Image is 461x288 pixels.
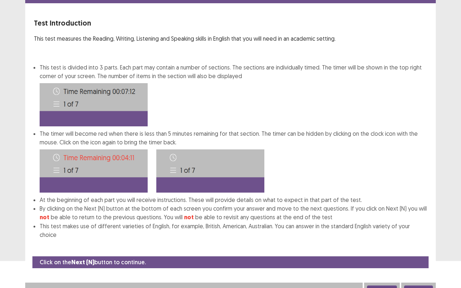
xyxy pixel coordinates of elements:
[40,63,427,126] li: This test is divided into 3 parts. Each part may contain a number of sections. The sections are i...
[156,149,264,193] img: Time-image
[184,213,194,221] strong: not
[40,222,427,239] li: This test makes use of different varieties of English, for example, British, American, Australian...
[71,258,94,266] strong: Next (N)
[40,195,427,204] li: At the beginning of each part you will receive instructions. These will provide details on what t...
[40,149,148,193] img: Time-image
[34,18,427,28] p: Test Introduction
[40,129,427,195] li: The timer will become red when there is less than 5 minutes remaining for that section. The timer...
[40,258,146,267] p: Click on the button to continue.
[40,83,148,126] img: Time-image
[40,213,49,221] strong: not
[34,34,427,43] p: This test measures the Reading, Writing, Listening and Speaking skills in English that you will n...
[40,204,427,222] li: By clicking on the Next (N) button at the bottom of each screen you confirm your answer and move ...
